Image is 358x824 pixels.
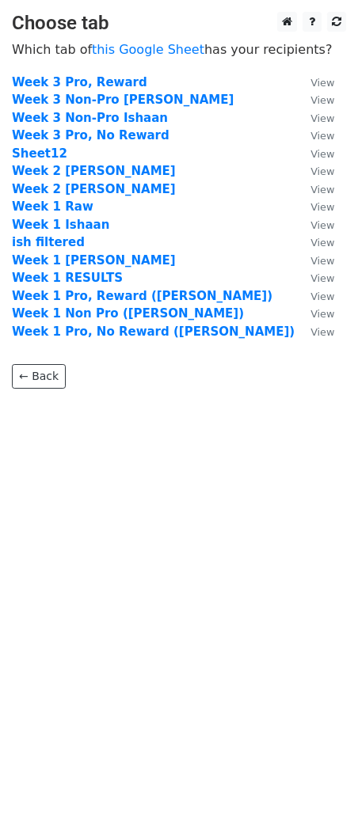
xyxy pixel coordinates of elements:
[12,146,67,161] a: Sheet12
[295,235,334,249] a: View
[295,75,334,89] a: View
[310,308,334,320] small: View
[295,271,334,285] a: View
[310,148,334,160] small: View
[295,164,334,178] a: View
[92,42,204,57] a: this Google Sheet
[310,201,334,213] small: View
[12,111,168,125] a: Week 3 Non-Pro Ishaan
[295,199,334,214] a: View
[310,94,334,106] small: View
[12,93,234,107] a: Week 3 Non-Pro [PERSON_NAME]
[12,306,244,321] a: Week 1 Non Pro ([PERSON_NAME])
[12,199,93,214] a: Week 1 Raw
[12,253,176,268] a: Week 1 [PERSON_NAME]
[310,219,334,231] small: View
[295,111,334,125] a: View
[295,306,334,321] a: View
[12,325,295,339] a: Week 1 Pro, No Reward ([PERSON_NAME])
[310,112,334,124] small: View
[310,165,334,177] small: View
[295,146,334,161] a: View
[295,93,334,107] a: View
[12,41,346,58] p: Which tab of has your recipients?
[295,325,334,339] a: View
[12,289,272,303] a: Week 1 Pro, Reward ([PERSON_NAME])
[295,128,334,142] a: View
[295,253,334,268] a: View
[310,77,334,89] small: View
[12,128,169,142] a: Week 3 Pro, No Reward
[12,182,176,196] a: Week 2 [PERSON_NAME]
[12,12,346,35] h3: Choose tab
[12,364,66,389] a: ← Back
[12,235,85,249] a: ish filtered
[310,290,334,302] small: View
[310,255,334,267] small: View
[12,218,109,232] a: Week 1 Ishaan
[310,326,334,338] small: View
[310,272,334,284] small: View
[12,271,123,285] a: Week 1 RESULTS
[310,130,334,142] small: View
[295,289,334,303] a: View
[310,237,334,249] small: View
[295,182,334,196] a: View
[295,218,334,232] a: View
[310,184,334,196] small: View
[12,164,176,178] a: Week 2 [PERSON_NAME]
[12,75,147,89] a: Week 3 Pro, Reward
